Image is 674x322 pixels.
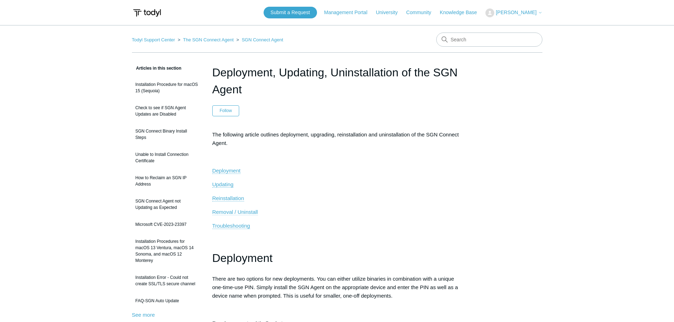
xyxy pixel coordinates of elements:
span: [PERSON_NAME] [496,10,536,15]
span: There are two options for new deployments. You can either utilize binaries in combination with a ... [212,276,458,299]
a: Management Portal [324,9,374,16]
a: The SGN Connect Agent [183,37,234,42]
a: SGN Connect Binary Install Steps [132,124,202,144]
button: Follow Article [212,105,240,116]
a: Unable to Install Connection Certificate [132,148,202,168]
a: Knowledge Base [440,9,484,16]
span: Articles in this section [132,66,182,71]
li: Todyl Support Center [132,37,177,42]
a: See more [132,312,155,318]
a: Deployment [212,168,241,174]
a: FAQ-SGN Auto Update [132,294,202,308]
button: [PERSON_NAME] [485,8,542,17]
a: University [376,9,404,16]
a: Check to see if SGN Agent Updates are Disabled [132,101,202,121]
a: SGN Connect Agent [242,37,283,42]
a: Removal / Uninstall [212,209,258,215]
h1: Deployment, Updating, Uninstallation of the SGN Agent [212,64,462,98]
a: How to Reclaim an SGN IP Address [132,171,202,191]
span: Reinstallation [212,195,244,201]
a: Installation Procedures for macOS 13 Ventura, macOS 14 Sonoma, and macOS 12 Monterey [132,235,202,267]
a: Reinstallation [212,195,244,201]
input: Search [436,33,542,47]
span: Updating [212,181,234,187]
a: Todyl Support Center [132,37,175,42]
a: Installation Procedure for macOS 15 (Sequoia) [132,78,202,98]
a: SGN Connect Agent not Updating as Expected [132,194,202,214]
a: Submit a Request [264,7,317,18]
li: The SGN Connect Agent [176,37,235,42]
a: Community [406,9,438,16]
a: Updating [212,181,234,188]
a: Microsoft CVE-2023-23397 [132,218,202,231]
span: Deployment [212,252,273,264]
a: Installation Error - Could not create SSL/TLS secure channel [132,271,202,291]
img: Todyl Support Center Help Center home page [132,6,162,19]
li: SGN Connect Agent [235,37,283,42]
a: Troubleshooting [212,223,250,229]
span: The following article outlines deployment, upgrading, reinstallation and uninstallation of the SG... [212,131,459,146]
